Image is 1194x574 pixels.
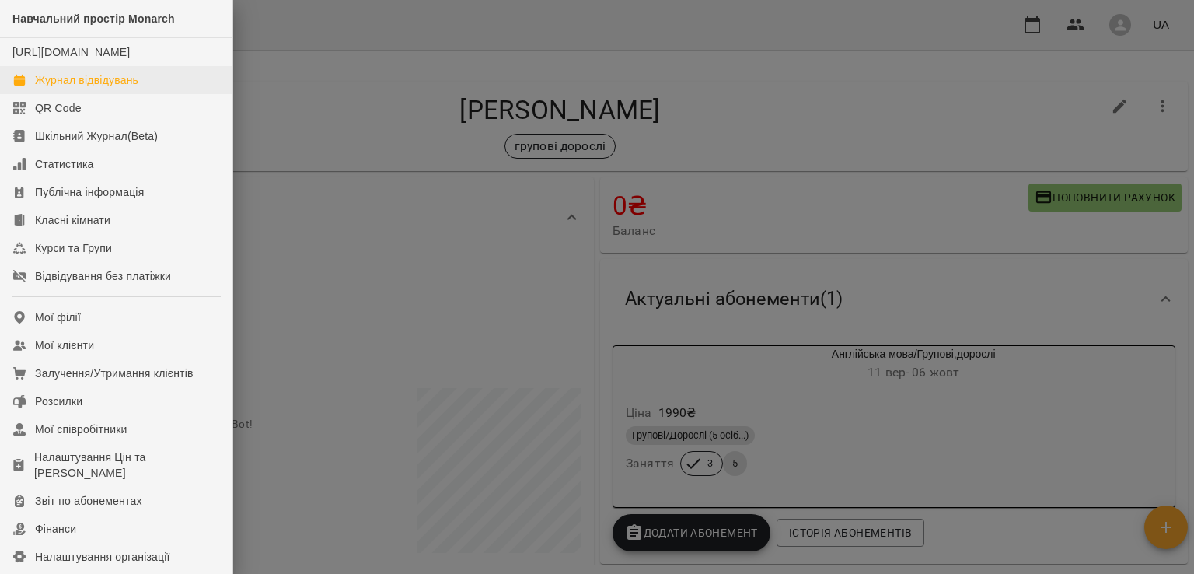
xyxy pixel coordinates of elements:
[35,493,142,509] div: Звіт по абонементах
[35,394,82,409] div: Розсилки
[35,366,194,381] div: Залучення/Утримання клієнтів
[35,310,81,325] div: Мої філії
[12,12,175,25] span: Навчальний простір Monarch
[12,46,130,58] a: [URL][DOMAIN_NAME]
[35,422,127,437] div: Мої співробітники
[35,128,158,144] div: Шкільний Журнал(Beta)
[34,450,220,481] div: Налаштування Цін та [PERSON_NAME]
[35,521,76,537] div: Фінанси
[35,338,94,353] div: Мої клієнти
[35,156,94,172] div: Статистика
[35,100,82,116] div: QR Code
[35,268,171,284] div: Відвідування без платіжки
[35,549,170,565] div: Налаштування організації
[35,184,144,200] div: Публічна інформація
[35,212,110,228] div: Класні кімнати
[35,72,138,88] div: Журнал відвідувань
[35,240,112,256] div: Курси та Групи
